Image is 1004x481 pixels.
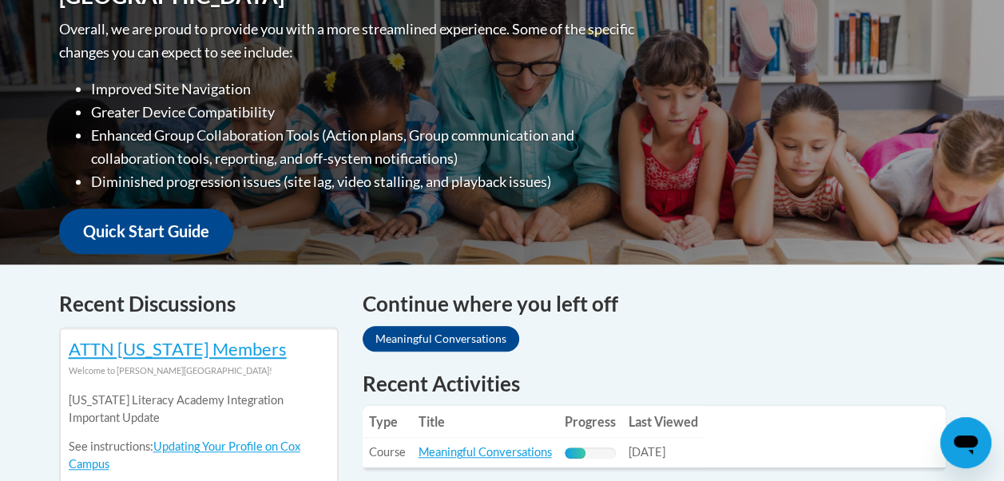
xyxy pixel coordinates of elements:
[69,362,329,380] div: Welcome to [PERSON_NAME][GEOGRAPHIC_DATA]!
[369,445,406,459] span: Course
[565,447,586,459] div: Progress, %
[363,326,519,352] a: Meaningful Conversations
[69,439,300,471] a: Updating Your Profile on Cox Campus
[91,170,638,193] li: Diminished progression issues (site lag, video stalling, and playback issues)
[363,369,946,398] h1: Recent Activities
[419,445,552,459] a: Meaningful Conversations
[91,78,638,101] li: Improved Site Navigation
[412,406,558,438] th: Title
[363,288,946,320] h4: Continue where you left off
[69,438,329,473] p: See instructions:
[558,406,622,438] th: Progress
[69,338,287,360] a: ATTN [US_STATE] Members
[69,392,329,427] p: [US_STATE] Literacy Academy Integration Important Update
[91,124,638,170] li: Enhanced Group Collaboration Tools (Action plans, Group communication and collaboration tools, re...
[59,288,339,320] h4: Recent Discussions
[59,209,233,254] a: Quick Start Guide
[363,406,412,438] th: Type
[629,445,665,459] span: [DATE]
[91,101,638,124] li: Greater Device Compatibility
[59,18,638,64] p: Overall, we are proud to provide you with a more streamlined experience. Some of the specific cha...
[940,417,991,468] iframe: Button to launch messaging window
[622,406,704,438] th: Last Viewed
